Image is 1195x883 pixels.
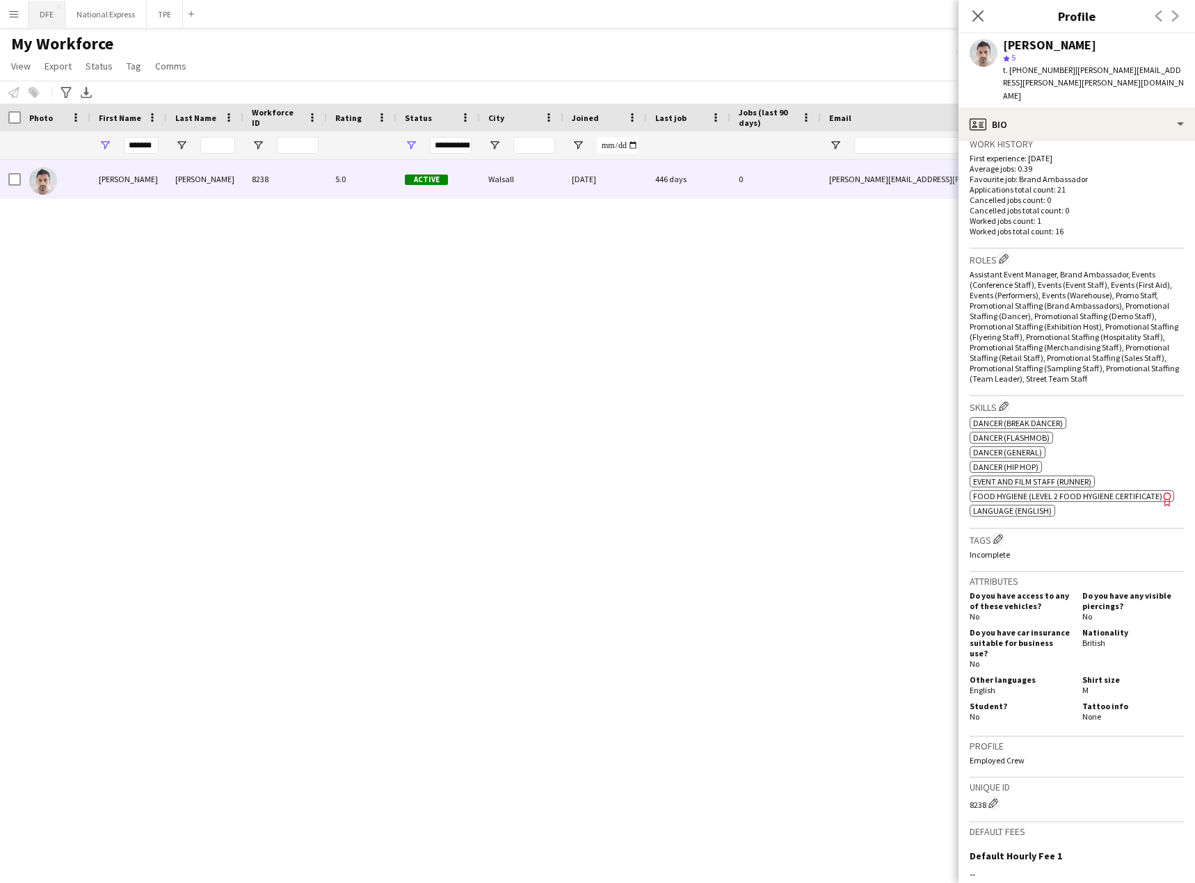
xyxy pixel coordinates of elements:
[970,674,1071,685] h5: Other languages
[175,139,188,152] button: Open Filter Menu
[65,1,147,28] button: National Express
[39,57,77,75] a: Export
[29,1,65,28] button: DFE
[973,432,1050,443] span: Dancer (Flashmob)
[563,160,647,198] div: [DATE]
[970,627,1071,658] h5: Do you have car insurance suitable for business use?
[488,139,501,152] button: Open Filter Menu
[327,160,396,198] div: 5.0
[572,139,584,152] button: Open Filter Menu
[124,137,159,154] input: First Name Filter Input
[970,755,1184,765] p: Employed Crew
[739,107,796,128] span: Jobs (last 90 days)
[970,590,1071,611] h5: Do you have access to any of these vehicles?
[488,113,504,123] span: City
[1082,590,1184,611] h5: Do you have any visible piercings?
[970,575,1184,588] h3: Attributes
[78,84,95,101] app-action-btn: Export XLSX
[970,685,995,695] span: English
[655,113,687,123] span: Last job
[970,138,1184,150] h3: Work history
[970,269,1179,384] span: Assistant Event Manager, Brand Ambassador, Events (Conference Staff), Events (Event Staff), Event...
[973,476,1091,487] span: Event and Film Staff (Runner)
[480,160,563,198] div: Walsall
[970,549,1184,560] p: Incomplete
[335,113,362,123] span: Rating
[959,108,1195,141] div: Bio
[1082,685,1089,695] span: M
[970,711,979,722] span: No
[90,160,167,198] div: [PERSON_NAME]
[730,160,821,198] div: 0
[829,113,851,123] span: Email
[1082,611,1092,622] span: No
[1082,638,1105,648] span: British
[1003,65,1075,75] span: t. [PHONE_NUMBER]
[121,57,147,75] a: Tag
[973,505,1052,516] span: Language (English)
[99,139,111,152] button: Open Filter Menu
[973,462,1038,472] span: Dancer (Hip Hop)
[6,57,36,75] a: View
[80,57,118,75] a: Status
[405,175,448,185] span: Active
[1082,627,1184,638] h5: Nationality
[970,658,979,669] span: No
[1082,674,1184,685] h5: Shirt size
[821,160,1099,198] div: [PERSON_NAME][EMAIL_ADDRESS][PERSON_NAME][PERSON_NAME][DOMAIN_NAME]
[252,107,302,128] span: Workforce ID
[973,447,1042,457] span: Dancer (General)
[973,418,1063,428] span: Dancer (Break Dancer)
[970,701,1071,711] h5: Student?
[86,60,113,72] span: Status
[970,205,1184,216] p: Cancelled jobs total count: 0
[150,57,192,75] a: Comms
[970,532,1184,546] h3: Tags
[29,167,57,195] img: Kalpesh Patel
[99,113,141,123] span: First Name
[970,153,1184,163] p: First experience: [DATE]
[127,60,141,72] span: Tag
[1082,711,1101,722] span: None
[11,60,31,72] span: View
[647,160,730,198] div: 446 days
[1011,52,1016,63] span: 5
[405,139,417,152] button: Open Filter Menu
[970,252,1184,266] h3: Roles
[970,195,1184,205] p: Cancelled jobs count: 0
[175,113,216,123] span: Last Name
[959,7,1195,25] h3: Profile
[1003,39,1096,51] div: [PERSON_NAME]
[970,399,1184,414] h3: Skills
[829,139,842,152] button: Open Filter Menu
[970,868,1184,880] div: --
[572,113,599,123] span: Joined
[854,137,1091,154] input: Email Filter Input
[970,740,1184,752] h3: Profile
[155,60,186,72] span: Comms
[970,796,1184,810] div: 8238
[970,184,1184,195] p: Applications total count: 21
[405,113,432,123] span: Status
[970,825,1184,838] h3: Default fees
[970,174,1184,184] p: Favourite job: Brand Ambassador
[970,226,1184,236] p: Worked jobs total count: 16
[1003,65,1184,100] span: | [PERSON_NAME][EMAIL_ADDRESS][PERSON_NAME][PERSON_NAME][DOMAIN_NAME]
[277,137,319,154] input: Workforce ID Filter Input
[252,139,264,152] button: Open Filter Menu
[970,163,1184,174] p: Average jobs: 0.39
[970,781,1184,793] h3: Unique ID
[597,137,639,154] input: Joined Filter Input
[58,84,74,101] app-action-btn: Advanced filters
[513,137,555,154] input: City Filter Input
[11,33,113,54] span: My Workforce
[167,160,243,198] div: [PERSON_NAME]
[147,1,183,28] button: TPE
[970,216,1184,226] p: Worked jobs count: 1
[970,850,1062,862] h3: Default Hourly Fee 1
[970,611,979,622] span: No
[200,137,235,154] input: Last Name Filter Input
[243,160,327,198] div: 8238
[29,113,53,123] span: Photo
[45,60,72,72] span: Export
